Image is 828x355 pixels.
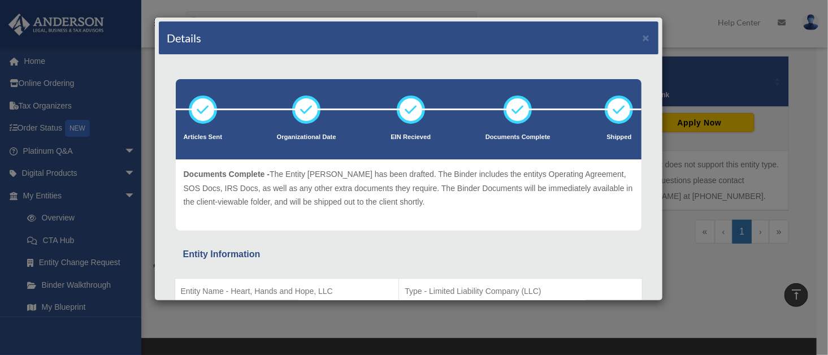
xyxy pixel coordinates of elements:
[485,132,550,143] p: Documents Complete
[184,170,270,179] span: Documents Complete -
[167,30,202,46] h4: Details
[184,167,634,209] p: The Entity [PERSON_NAME] has been drafted. The Binder includes the entitys Operating Agreement, S...
[277,132,336,143] p: Organizational Date
[405,284,636,298] p: Type - Limited Liability Company (LLC)
[183,246,634,262] div: Entity Information
[391,132,431,143] p: EIN Recieved
[181,284,393,298] p: Entity Name - Heart, Hands and Hope, LLC
[605,132,633,143] p: Shipped
[643,32,650,44] button: ×
[184,132,222,143] p: Articles Sent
